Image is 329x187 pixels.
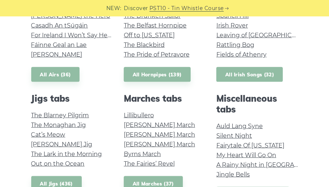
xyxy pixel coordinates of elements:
a: My Heart Will Go On [216,152,276,159]
a: The Monaghan Jig [31,121,86,129]
h2: Marches tabs [124,93,205,104]
a: Casadh An tSúgáin [31,22,88,29]
span: Discover [124,4,148,13]
a: Jingle Bells [216,171,250,178]
a: The Fairies’ Revel [124,160,175,167]
a: [PERSON_NAME] March [124,141,195,148]
a: All Hornpipes (139) [124,67,191,82]
a: The Belfast Hornpipe [124,22,187,29]
a: Rattling Bog [216,41,254,48]
a: [PERSON_NAME] [31,51,83,58]
a: Spancil Hill [216,12,249,19]
a: All Irish Songs (32) [216,67,283,82]
a: Byrns March [124,150,161,158]
a: Fairytale Of [US_STATE] [216,142,284,149]
a: Cat’s Meow [31,131,65,138]
a: [PERSON_NAME] March [124,121,195,129]
a: Silent Night [216,132,252,139]
a: Irish Rover [216,22,248,29]
a: The Drunken Sailor [124,12,181,19]
a: Lillibullero [124,112,154,119]
a: [PERSON_NAME] Jig [31,141,93,148]
h2: Miscellaneous tabs [216,93,298,115]
a: [PERSON_NAME] the Hero [31,12,110,19]
span: NEW: [106,4,122,13]
a: Fields of Athenry [216,51,267,58]
a: All Airs (36) [31,67,80,82]
a: PST10 - Tin Whistle Course [149,4,224,13]
a: Fáinne Geal an Lae [31,41,87,48]
a: [PERSON_NAME] March [124,131,195,138]
a: The Blarney Pilgrim [31,112,89,119]
a: Auld Lang Syne [216,123,263,130]
a: The Pride of Petravore [124,51,190,58]
a: For Ireland I Won’t Say Her Name [31,32,130,39]
a: Off to [US_STATE] [124,32,175,39]
a: The Lark in the Morning [31,150,102,158]
a: Out on the Ocean [31,160,85,167]
h2: Jigs tabs [31,93,113,104]
a: Leaving of [GEOGRAPHIC_DATA] [216,32,312,39]
a: The Blackbird [124,41,165,48]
